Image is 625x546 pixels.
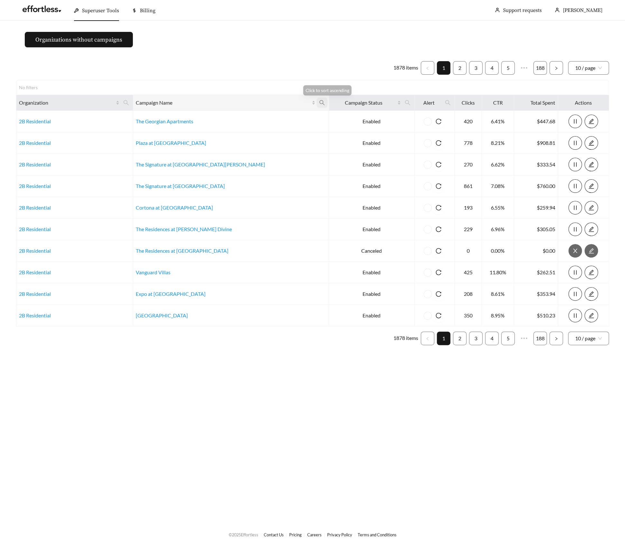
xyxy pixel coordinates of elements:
[426,337,429,341] span: left
[569,162,582,167] span: pause
[503,7,542,14] a: Support requests
[534,61,547,74] a: 188
[568,179,582,193] button: pause
[432,313,445,318] span: reload
[569,140,582,146] span: pause
[319,100,325,106] span: search
[317,98,327,108] span: search
[568,332,609,345] div: Page Size
[445,100,451,106] span: search
[136,269,170,275] a: Vanguard Villas
[549,332,563,345] li: Next Page
[568,222,582,236] button: pause
[569,118,582,124] span: pause
[569,269,582,275] span: pause
[568,201,582,214] button: pause
[442,98,453,108] span: search
[482,240,514,262] td: 0.00%
[140,7,155,14] span: Billing
[136,140,206,146] a: Plaza at [GEOGRAPHIC_DATA]
[514,132,558,154] td: $908.81
[19,269,51,275] a: 2B Residential
[501,61,515,75] li: 5
[514,240,558,262] td: $0.00
[482,262,514,283] td: 11.80%
[432,183,445,189] span: reload
[329,240,415,262] td: Canceled
[393,332,418,345] li: 1878 items
[568,309,582,322] button: pause
[514,95,558,111] th: Total Spent
[584,309,598,322] button: edit
[584,204,598,211] a: edit
[432,158,445,171] button: reload
[568,287,582,301] button: pause
[455,175,482,197] td: 861
[455,305,482,326] td: 350
[426,66,429,70] span: left
[501,61,514,74] a: 5
[584,140,598,146] a: edit
[514,154,558,175] td: $333.54
[514,219,558,240] td: $305.05
[485,61,499,75] li: 4
[432,226,445,232] span: reload
[584,291,598,297] a: edit
[554,337,558,341] span: right
[136,204,213,211] a: Cortona at [GEOGRAPHIC_DATA]
[432,115,445,128] button: reload
[421,332,434,345] button: left
[533,61,547,75] li: 188
[332,99,396,107] span: Campaign Status
[584,115,598,128] button: edit
[136,226,232,232] a: The Residences at [PERSON_NAME] Divine
[514,262,558,283] td: $262.51
[393,61,418,75] li: 1878 items
[19,84,45,91] div: No filters
[432,201,445,214] button: reload
[358,532,397,537] a: Terms and Conditions
[432,269,445,275] span: reload
[432,222,445,236] button: reload
[329,154,415,175] td: Enabled
[482,95,514,111] th: CTR
[482,154,514,175] td: 6.62%
[584,222,598,236] button: edit
[136,291,206,297] a: Expo at [GEOGRAPHIC_DATA]
[432,205,445,211] span: reload
[289,532,302,537] a: Pricing
[514,175,558,197] td: $760.00
[533,332,547,345] li: 188
[437,61,450,75] li: 1
[455,219,482,240] td: 229
[568,266,582,279] button: pause
[584,312,598,318] a: edit
[469,332,483,345] li: 3
[19,312,51,318] a: 2B Residential
[453,61,466,74] a: 2
[585,291,598,297] span: edit
[568,115,582,128] button: pause
[455,283,482,305] td: 208
[485,332,498,345] a: 4
[482,219,514,240] td: 6.96%
[514,283,558,305] td: $353.94
[549,61,563,75] button: right
[569,205,582,211] span: pause
[482,197,514,219] td: 6.55%
[517,61,531,75] li: Next 5 Pages
[569,291,582,297] span: pause
[517,332,531,345] span: •••
[432,244,445,258] button: reload
[568,61,609,75] div: Page Size
[469,61,483,75] li: 3
[585,118,598,124] span: edit
[514,197,558,219] td: $259.94
[432,118,445,124] span: reload
[469,332,482,345] a: 3
[584,136,598,150] button: edit
[482,283,514,305] td: 8.61%
[432,291,445,297] span: reload
[563,7,602,14] span: [PERSON_NAME]
[136,312,188,318] a: [GEOGRAPHIC_DATA]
